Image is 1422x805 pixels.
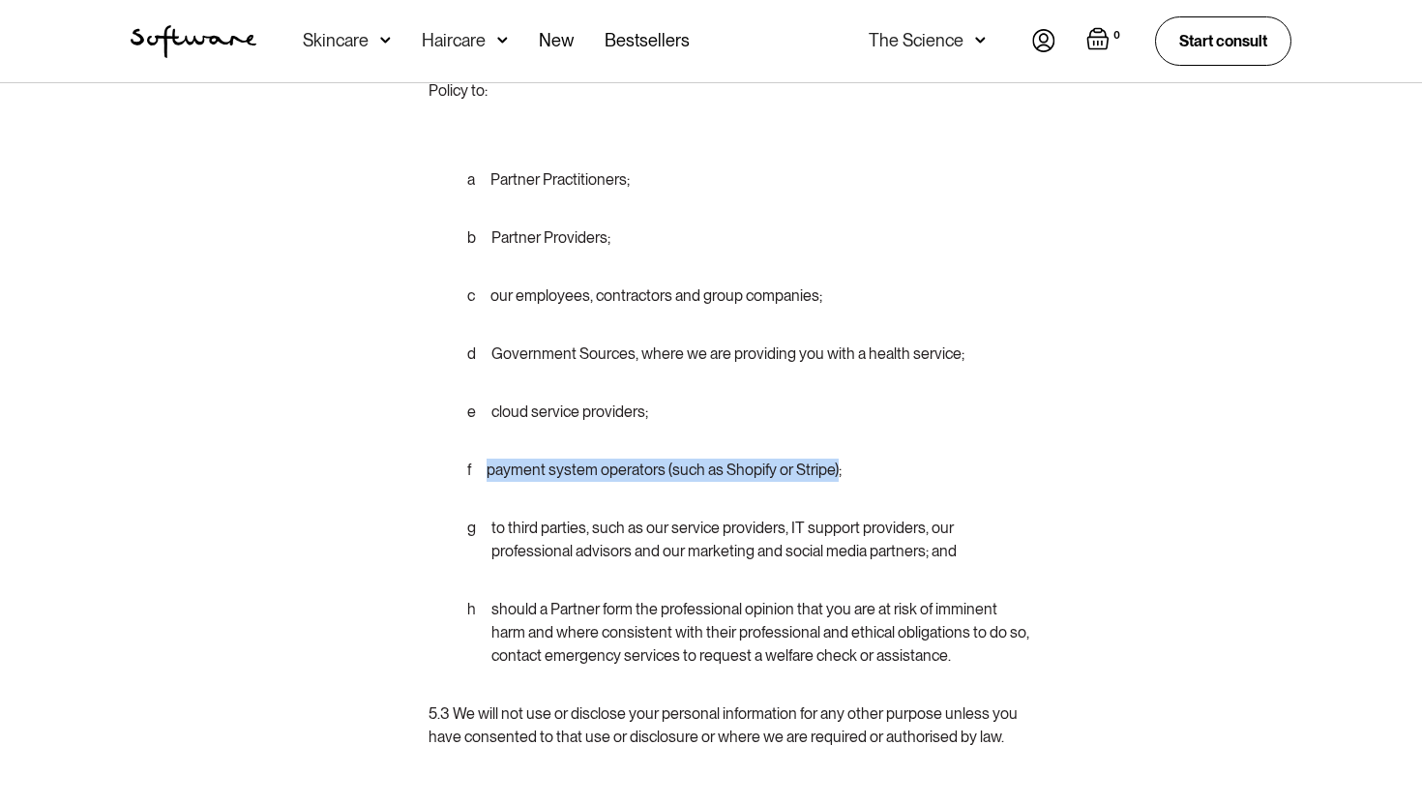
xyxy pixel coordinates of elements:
li: Partner Providers; [467,226,1032,269]
a: Open empty cart [1086,27,1124,54]
img: arrow down [975,27,986,53]
img: arrow down [380,27,391,53]
span: a [467,168,490,192]
div: Skincare [303,27,369,53]
li: to third parties, such as our service providers, IT support providers, our professional advisors ... [467,517,1032,582]
span: e [467,401,491,424]
a: Start consult [1155,16,1291,66]
li: Partner Practitioners; [467,168,1032,211]
li: should a Partner form the professional opinion that you are at risk of imminent harm and where co... [467,598,1032,687]
p: 5.3 We will not use or disclose your personal information for any other purpose unless you have c... [429,702,1032,749]
li: our employees, contractors and group companies; [467,284,1032,327]
img: arrow down [497,27,508,53]
div: The Science [869,27,963,53]
span: d [467,343,491,366]
li: cloud service providers; [467,401,1032,443]
div: 0 [1110,27,1124,45]
img: Software Logo [131,25,256,58]
li: payment system operators (such as Shopify or Stripe); [467,459,1032,501]
a: home [131,25,256,58]
li: Government Sources, where we are providing you with a health service; [467,343,1032,385]
span: c [467,284,490,308]
span: g [467,517,491,563]
span: h [467,598,491,668]
span: f [467,459,487,482]
div: Haircare [422,27,486,53]
span: b [467,226,491,250]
